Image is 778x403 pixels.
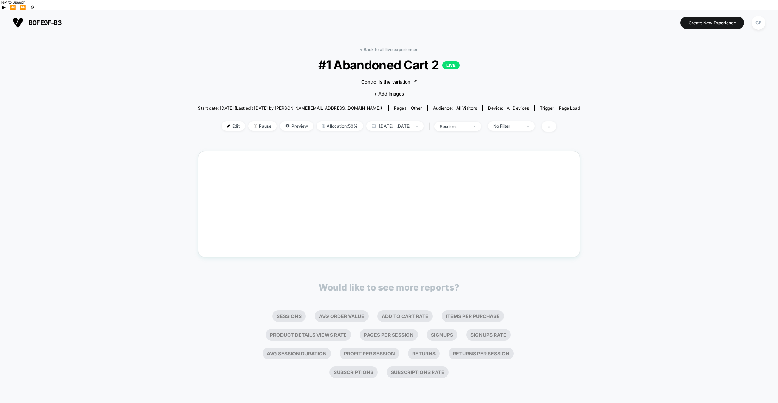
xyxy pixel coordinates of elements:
li: Sessions [272,310,306,322]
button: Settings [28,4,37,10]
button: Create New Experience [680,17,744,29]
span: b0fe9f-b3 [29,19,62,26]
li: Product Details Views Rate [266,329,351,341]
li: Signups Rate [466,329,511,341]
span: Page Load [559,105,580,111]
span: Start date: [DATE] (Last edit [DATE] by [PERSON_NAME][EMAIL_ADDRESS][DOMAIN_NAME]) [198,105,382,111]
li: Subscriptions [329,366,378,378]
span: Pause [248,121,277,131]
img: rebalance [322,124,325,128]
span: All Visitors [456,105,477,111]
p: Would like to see more reports? [319,282,459,293]
p: LIVE [442,61,460,69]
div: CE [752,16,765,30]
li: Returns [408,348,440,359]
button: CE [749,16,767,30]
li: Avg Session Duration [263,348,331,359]
li: Add To Cart Rate [377,310,433,322]
img: Visually logo [13,17,23,28]
div: Audience: [433,105,477,111]
div: Trigger: [540,105,580,111]
li: Items Per Purchase [442,310,504,322]
li: Signups [427,329,457,341]
a: < Back to all live experiences [360,47,418,52]
button: Previous [8,4,18,10]
span: + Add Images [374,91,404,97]
span: Control is the variation [361,79,410,86]
img: end [416,125,418,127]
li: Pages Per Session [360,329,418,341]
span: [DATE] - [DATE] [366,121,424,131]
div: Pages: [394,105,422,111]
img: calendar [372,124,376,128]
span: all devices [507,105,529,111]
span: other [411,105,422,111]
li: Avg Order Value [315,310,369,322]
button: Forward [18,4,28,10]
span: | [427,121,434,132]
li: Profit Per Session [340,348,399,359]
span: Device: [482,105,534,111]
span: Edit [222,121,245,131]
button: b0fe9f-b3 [11,17,64,28]
img: edit [227,124,230,128]
span: #1 Abandoned Cart 2 [217,57,561,72]
div: sessions [440,124,468,129]
img: end [527,125,529,127]
img: end [254,124,257,128]
li: Returns Per Session [449,348,514,359]
div: No Filter [493,123,521,129]
li: Subscriptions Rate [387,366,449,378]
span: Preview [280,121,313,131]
img: end [473,126,476,127]
span: Allocation: 50% [317,121,363,131]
